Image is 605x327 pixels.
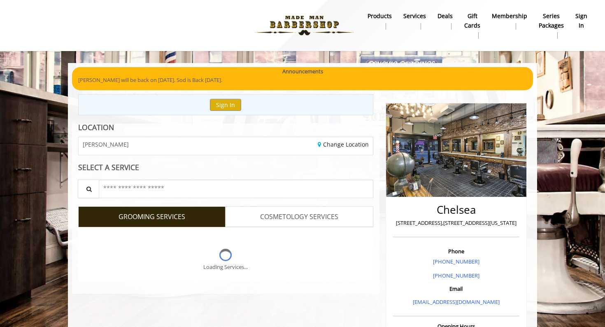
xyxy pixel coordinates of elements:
span: [PERSON_NAME] [83,141,129,147]
span: GROOMING SERVICES [119,212,185,222]
b: Services [403,12,426,21]
a: ServicesServices [398,10,432,32]
img: Made Man Barbershop logo [248,3,361,48]
b: sign in [575,12,587,30]
b: Membership [492,12,527,21]
div: SELECT A SERVICE [78,163,373,171]
a: Productsproducts [362,10,398,32]
a: [EMAIL_ADDRESS][DOMAIN_NAME] [413,298,500,306]
b: products [368,12,392,21]
a: [PHONE_NUMBER] [433,272,479,279]
button: Service Search [78,180,99,198]
h3: Email [395,286,517,292]
b: gift cards [464,12,480,30]
a: Gift cardsgift cards [458,10,486,41]
a: sign insign in [570,10,593,32]
a: Series packagesSeries packages [533,10,570,41]
a: MembershipMembership [486,10,533,32]
a: Change Location [318,140,369,148]
span: COSMETOLOGY SERVICES [260,212,338,222]
b: Series packages [539,12,564,30]
a: [PHONE_NUMBER] [433,258,479,265]
a: DealsDeals [432,10,458,32]
div: Loading Services... [203,263,248,271]
b: Announcements [282,67,323,76]
b: LOCATION [78,122,114,132]
button: Sign In [210,99,241,111]
p: [STREET_ADDRESS],[STREET_ADDRESS][US_STATE] [395,219,517,227]
h3: Phone [395,248,517,254]
h2: Chelsea [395,204,517,216]
p: [PERSON_NAME] will be back on [DATE]. Sod is Back [DATE]. [78,76,527,84]
div: Grooming services [78,227,373,282]
b: Deals [437,12,453,21]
